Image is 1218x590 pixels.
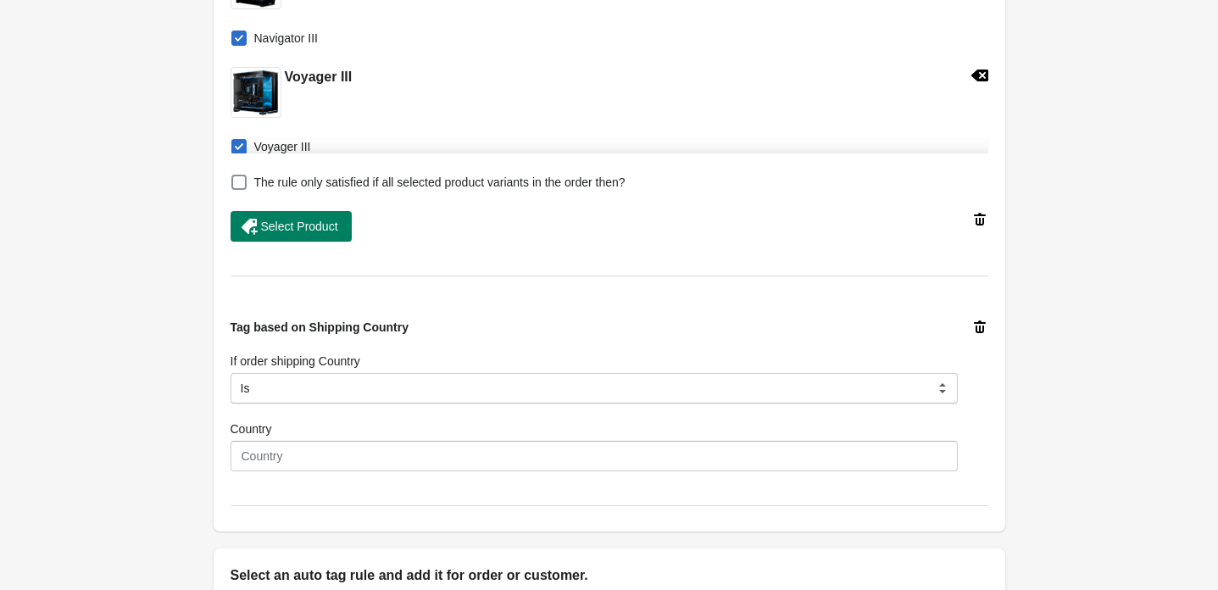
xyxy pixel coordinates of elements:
span: Voyager III [254,138,311,155]
h2: Voyager III [285,67,353,87]
span: Select Product [261,220,338,233]
span: Navigator III [254,30,318,47]
label: Country [231,420,272,437]
span: Tag based on Shipping Country [231,320,409,334]
img: Voyager_Cutout_NoGeforce.png [233,68,279,117]
input: Country [231,441,958,471]
label: If order shipping Country [231,353,360,370]
span: The rule only satisfied if all selected product variants in the order then? [254,174,626,191]
h2: Select an auto tag rule and add it for order or customer. [231,565,988,586]
button: Select Product [231,211,352,242]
